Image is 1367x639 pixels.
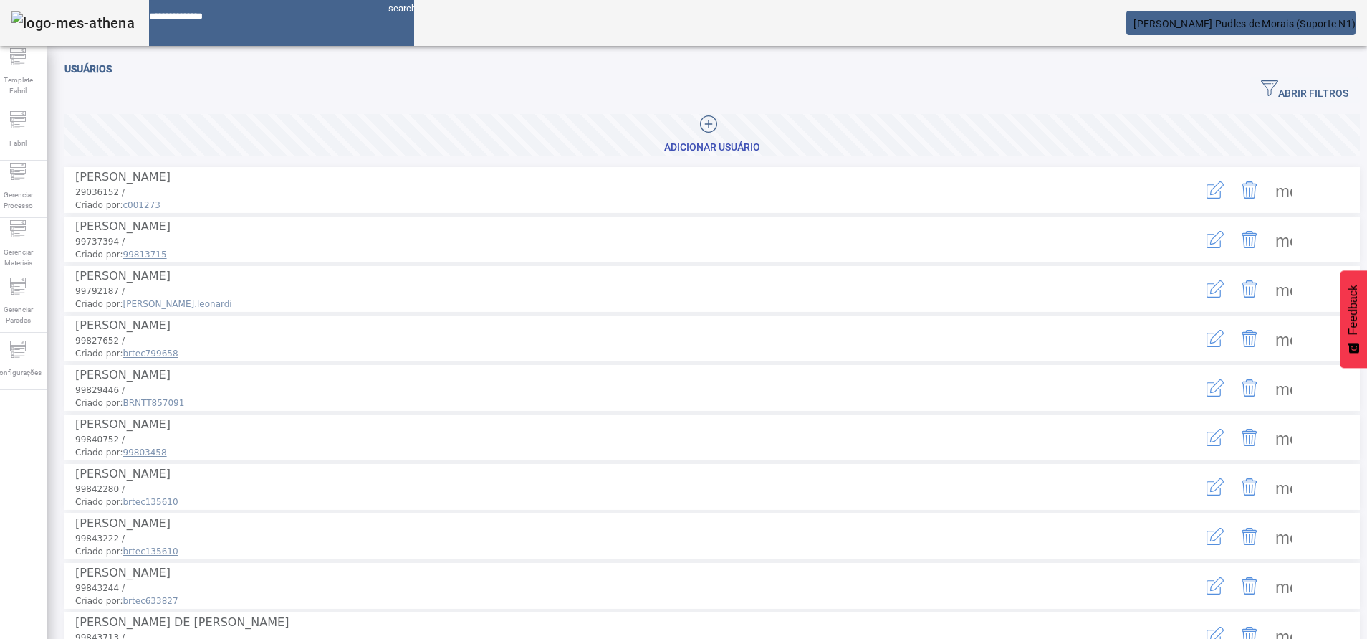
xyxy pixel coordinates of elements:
span: 99840752 / [75,435,125,445]
span: 99792187 / [75,286,125,296]
span: 99737394 / [75,237,125,247]
span: brtec799658 [123,349,178,359]
span: Fabril [5,133,31,153]
button: Mais [1267,470,1301,504]
span: Criado por: [75,298,1143,311]
span: 99829446 / [75,385,125,395]
span: [PERSON_NAME] DE [PERSON_NAME] [75,615,289,629]
span: Criado por: [75,496,1143,508]
button: Delete [1232,371,1267,405]
span: Usuários [64,63,112,75]
button: Mais [1267,173,1301,207]
button: Mais [1267,420,1301,455]
button: Delete [1232,321,1267,356]
button: Delete [1232,569,1267,603]
button: ABRIR FILTROS [1250,77,1360,103]
button: Adicionar Usuário [64,114,1360,156]
span: [PERSON_NAME] [75,170,171,184]
div: Adicionar Usuário [664,141,760,155]
span: brtec135610 [123,546,178,557]
button: Delete [1232,272,1267,306]
span: c001273 [123,200,160,210]
button: Mais [1267,222,1301,257]
button: Delete [1232,173,1267,207]
span: brtec135610 [123,497,178,507]
span: Criado por: [75,347,1143,360]
span: Criado por: [75,446,1143,459]
span: ABRIR FILTROS [1261,80,1348,101]
button: Mais [1267,272,1301,306]
span: Criado por: [75,397,1143,410]
span: [PERSON_NAME] [75,516,171,530]
span: [PERSON_NAME] [75,566,171,579]
span: Feedback [1347,285,1360,335]
span: Criado por: [75,248,1143,261]
span: Criado por: [75,545,1143,558]
span: Criado por: [75,199,1143,212]
button: Feedback - Mostrar pesquisa [1340,270,1367,368]
span: [PERSON_NAME] [75,417,171,431]
button: Delete [1232,420,1267,455]
span: [PERSON_NAME] [75,219,171,233]
button: Delete [1232,222,1267,257]
span: [PERSON_NAME] [75,318,171,332]
span: [PERSON_NAME] [75,368,171,382]
span: 99813715 [123,250,167,260]
button: Delete [1232,470,1267,504]
span: brtec633827 [123,596,178,606]
span: 99827652 / [75,336,125,346]
img: logo-mes-athena [11,11,135,34]
span: [PERSON_NAME] Pudles de Morais (Suporte N1) [1133,18,1356,29]
span: [PERSON_NAME] [75,269,171,283]
span: Criado por: [75,595,1143,607]
span: 29036152 / [75,187,125,197]
button: Mais [1267,569,1301,603]
button: Delete [1232,519,1267,554]
button: Mais [1267,371,1301,405]
span: 99843244 / [75,583,125,593]
span: 99843222 / [75,534,125,544]
button: Mais [1267,321,1301,356]
span: [PERSON_NAME] [75,467,171,481]
span: 99842280 / [75,484,125,494]
span: 99803458 [123,448,167,458]
span: BRNTT857091 [123,398,185,408]
span: [PERSON_NAME].leonardi [123,299,232,309]
button: Mais [1267,519,1301,554]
